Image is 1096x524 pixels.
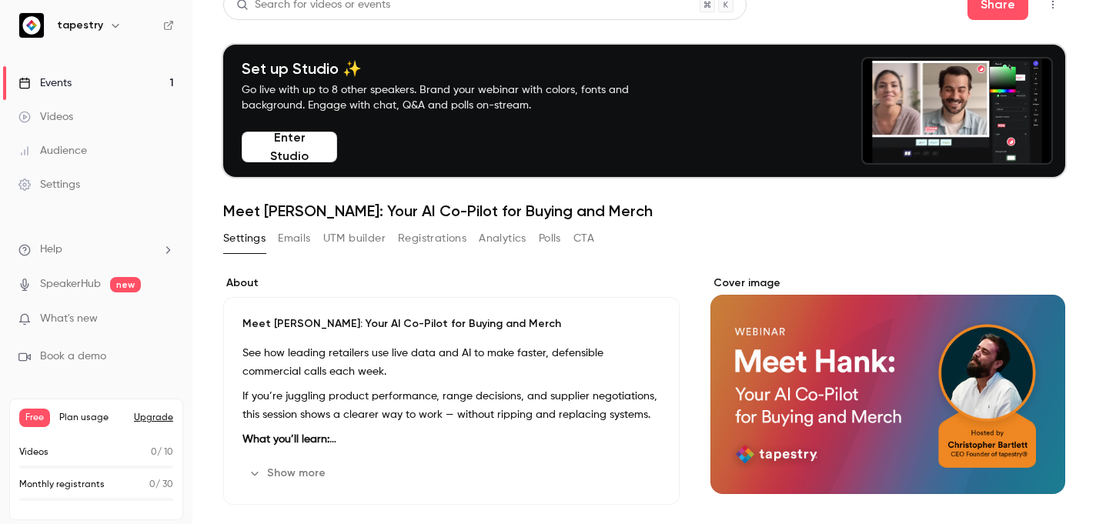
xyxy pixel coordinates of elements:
[110,277,141,292] span: new
[463,6,492,35] button: Collapse window
[40,349,106,365] span: Book a demo
[10,6,39,35] button: go back
[479,226,526,251] button: Analytics
[205,414,245,445] span: disappointed reaction
[18,177,80,192] div: Settings
[18,75,72,91] div: Events
[242,82,665,113] p: Go live with up to 8 other speakers. Brand your webinar with colors, fonts and background. Engage...
[253,414,276,445] span: 😐
[40,311,98,327] span: What's new
[19,409,50,427] span: Free
[18,242,174,258] li: help-dropdown-opener
[278,226,310,251] button: Emails
[19,446,48,459] p: Videos
[285,414,325,445] span: smiley reaction
[19,478,105,492] p: Monthly registrants
[242,387,660,424] p: If you’re juggling product performance, range decisions, and supplier negotiations, this session ...
[223,226,266,251] button: Settings
[213,414,236,445] span: 😞
[398,226,466,251] button: Registrations
[40,276,101,292] a: SpeakerHub
[18,399,511,416] div: Did this answer your question?
[57,18,103,33] h6: tapestry
[18,109,73,125] div: Videos
[492,6,520,34] div: Close
[223,275,680,291] label: About
[573,226,594,251] button: CTA
[151,446,173,459] p: / 10
[151,448,157,457] span: 0
[40,242,62,258] span: Help
[293,414,316,445] span: 😃
[242,59,665,78] h4: Set up Studio ✨
[245,414,285,445] span: neutral face reaction
[155,312,174,326] iframe: Noticeable Trigger
[18,143,87,159] div: Audience
[134,412,173,424] button: Upgrade
[59,412,125,424] span: Plan usage
[242,344,660,381] p: See how leading retailers use live data and AI to make faster, defensible commercial calls each w...
[242,132,337,162] button: Enter Studio
[149,480,155,489] span: 0
[242,316,660,332] p: Meet [PERSON_NAME]: Your AI Co-Pilot for Buying and Merch
[149,478,173,492] p: / 30
[242,461,335,486] button: Show more
[223,202,1065,220] h1: Meet [PERSON_NAME]: Your AI Co-Pilot for Buying and Merch
[203,464,326,476] a: Open in help center
[19,13,44,38] img: tapestry
[323,226,386,251] button: UTM builder
[710,275,1065,494] section: Cover image
[539,226,561,251] button: Polls
[710,275,1065,291] label: Cover image
[242,434,336,445] strong: What you’ll learn:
